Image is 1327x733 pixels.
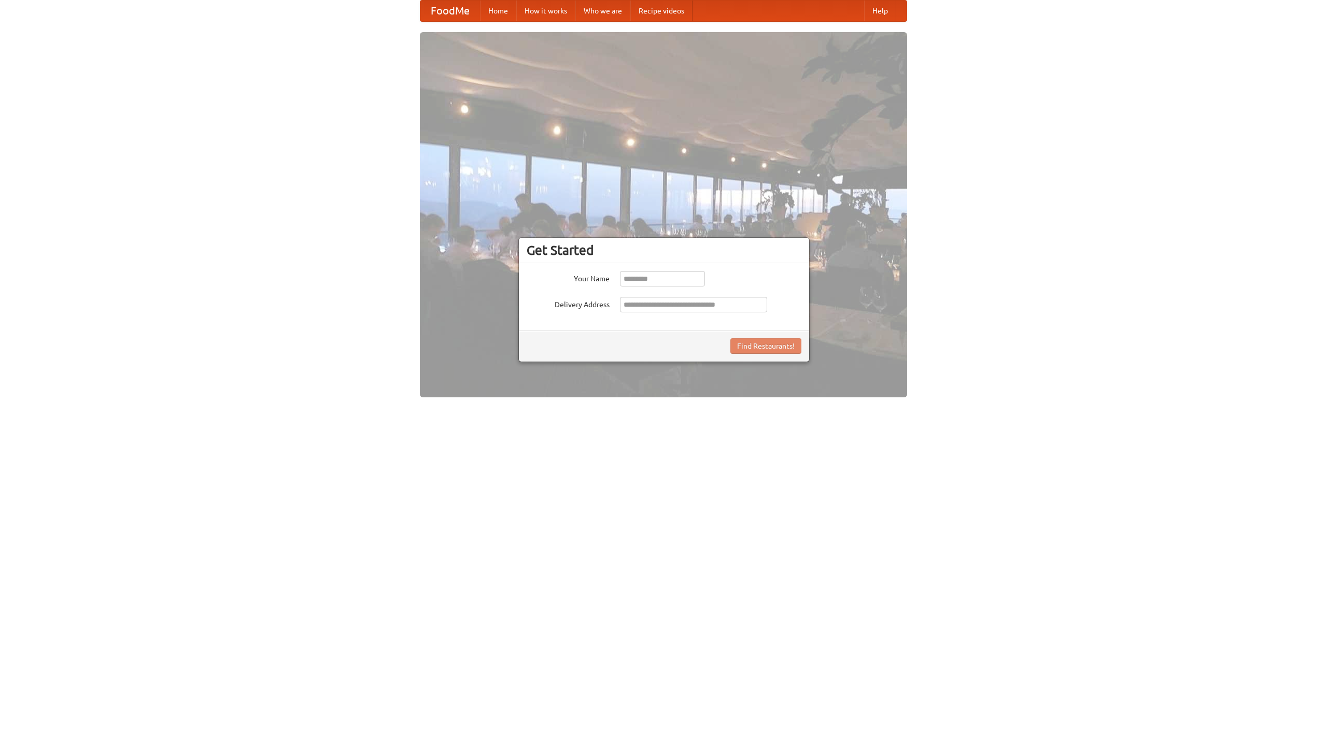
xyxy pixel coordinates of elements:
h3: Get Started [527,242,801,258]
label: Delivery Address [527,297,610,310]
button: Find Restaurants! [730,338,801,354]
a: Recipe videos [630,1,693,21]
label: Your Name [527,271,610,284]
a: Help [864,1,896,21]
a: How it works [516,1,575,21]
a: FoodMe [420,1,480,21]
a: Home [480,1,516,21]
a: Who we are [575,1,630,21]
